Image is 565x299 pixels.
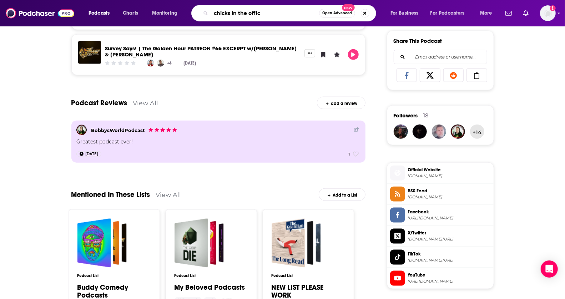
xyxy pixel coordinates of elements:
[348,151,350,158] span: 1
[133,99,158,107] a: View All
[118,7,142,19] a: Charts
[420,69,440,82] a: Share on X/Twitter
[408,258,491,263] span: tiktok.com/@thegoldenhourpodcast
[408,167,491,173] span: Official Website
[71,190,150,199] a: Mentioned In These Lists
[408,216,491,221] span: https://www.facebook.com/KingandtheStingandtheWing
[470,125,484,139] button: +14
[123,8,138,18] span: Charts
[319,9,355,17] button: Open AdvancedNew
[348,49,359,60] button: Play
[89,8,110,18] span: Podcasts
[390,250,491,265] a: TikTok[DOMAIN_NAME][URL]
[198,5,383,21] div: Search podcasts, credits, & more...
[540,5,556,21] button: Show profile menu
[408,272,491,278] span: YouTube
[390,208,491,223] a: Facebook[URL][DOMAIN_NAME]
[147,60,154,67] img: Brendan Schaub
[408,279,491,284] span: https://www.youtube.com/@GoldenHourPodcast
[408,251,491,257] span: TikTok
[541,260,558,278] div: Open Intercom Messenger
[318,49,329,60] button: Bookmark Episode
[394,37,442,44] h3: Share This Podcast
[408,209,491,215] span: Facebook
[105,45,297,58] a: Survey Says! | The Golden Hour PATREON #66 EXCERPT w/Erik Griffin & Chris D'Elia
[550,5,556,11] svg: Add a profile image
[317,97,365,109] div: add a review
[390,166,491,181] a: Official Website[DOMAIN_NAME]
[91,127,145,133] a: BobbysWorldPodcast
[76,125,87,135] img: BobbysWorldPodcast
[408,188,491,194] span: RSS Feed
[76,138,361,146] div: Greatest podcast ever!
[390,229,491,244] a: X/Twitter[DOMAIN_NAME][URL]
[175,273,248,278] h3: Podcast List
[413,125,427,139] img: saifulasad
[175,284,245,292] a: My Beloved Podcasts
[76,151,101,157] a: Apr 5th, 2020
[475,7,501,19] button: open menu
[319,188,365,201] div: Add to a List
[443,69,464,82] a: Share on Reddit
[400,50,481,64] input: Email address or username...
[390,187,491,202] a: RSS Feed[DOMAIN_NAME]
[6,6,74,20] img: Podchaser - Follow, Share and Rate Podcasts
[390,8,419,18] span: For Business
[426,7,475,19] button: open menu
[390,271,491,286] a: YouTube[URL][DOMAIN_NAME]
[152,8,177,18] span: Monitoring
[156,191,181,198] a: View All
[157,60,164,67] img: Erik Griffin
[424,112,429,119] div: 18
[432,125,446,139] img: JSamms7
[394,125,408,139] img: ThoughtsByRandy
[430,8,465,18] span: For Podcasters
[342,4,355,11] span: New
[175,218,224,268] a: My Beloved Podcasts
[71,98,127,107] a: Podcast Reviews
[451,125,465,139] img: BobbysWorldPodcast
[272,218,321,268] a: NEW LIST PLEASE WORK
[211,7,319,19] input: Search podcasts, credits, & more...
[540,5,556,21] span: Logged in as jacruz
[84,7,119,19] button: open menu
[408,230,491,236] span: X/Twitter
[354,127,359,132] a: Share Button
[77,273,151,278] h3: Podcast List
[183,61,196,66] div: [DATE]
[480,8,492,18] span: More
[166,60,173,67] a: +4
[304,49,315,57] button: Show More Button
[104,61,136,66] div: Community Rating: 0 out of 5
[85,151,98,158] span: [DATE]
[408,173,491,179] span: art19.com
[78,41,101,64] img: Survey Says! | The Golden Hour PATREON #66 EXCERPT w/Erik Griffin & Chris D'Elia
[272,273,345,278] h3: Podcast List
[503,7,515,19] a: Show notifications dropdown
[408,194,491,200] span: rss.art19.com
[147,7,187,19] button: open menu
[466,69,487,82] a: Copy Link
[77,218,127,268] a: Buddy Comedy Podcasts
[148,126,177,135] div: BobbysWorldPodcast's Rating: 5 out of 5
[322,11,352,15] span: Open Advanced
[394,50,487,64] div: Search followers
[540,5,556,21] img: User Profile
[332,49,342,60] button: Leave a Rating
[394,112,418,119] span: Followers
[385,7,428,19] button: open menu
[397,69,417,82] a: Share on Facebook
[408,237,491,242] span: twitter.com/the_golden_hr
